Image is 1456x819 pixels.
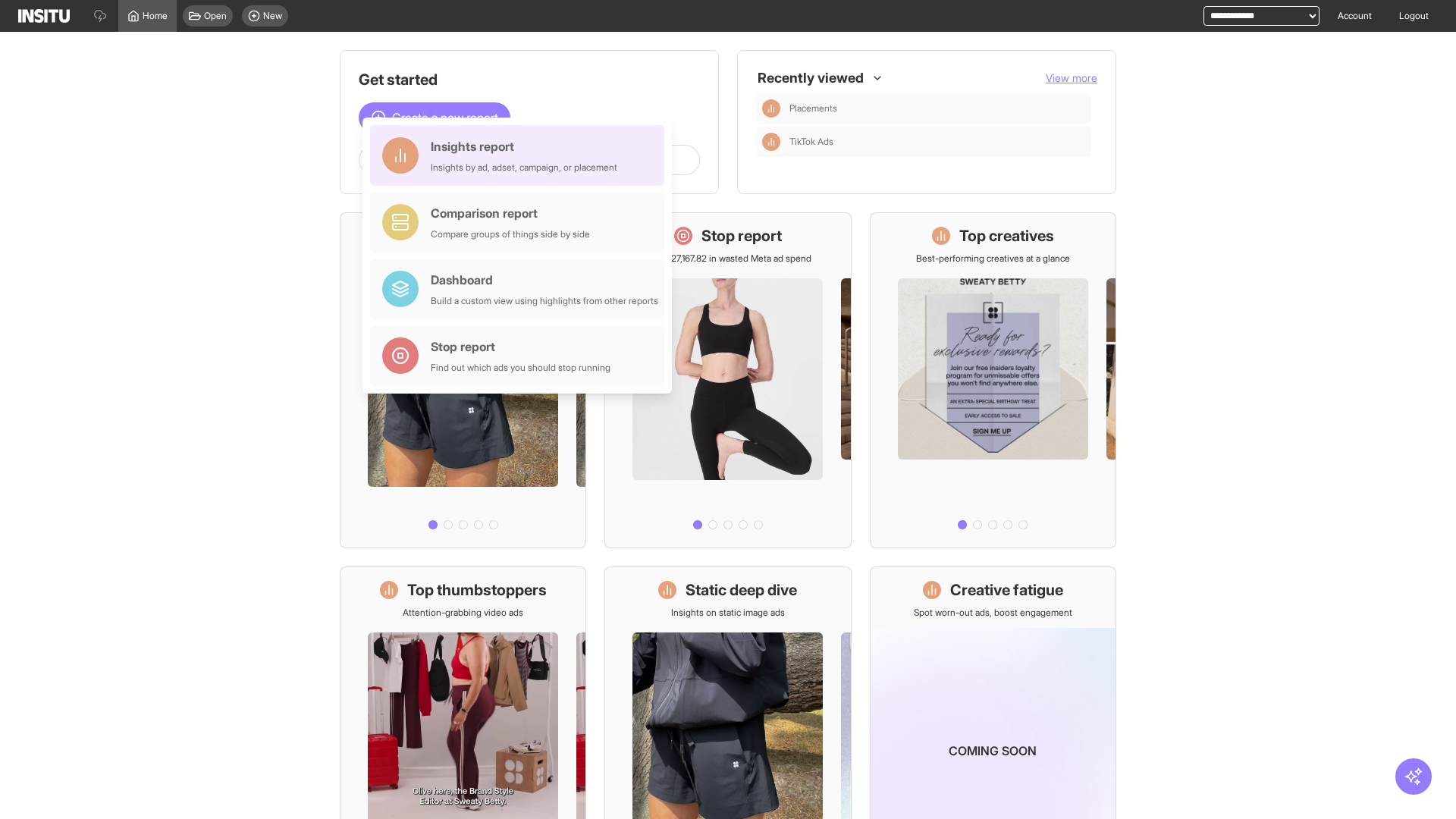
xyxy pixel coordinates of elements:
button: View more [1046,71,1097,86]
a: What's live nowSee all active ads instantly [340,212,586,548]
p: Best-performing creatives at a glance [916,253,1070,265]
a: Top creativesBest-performing creatives at a glance [870,212,1116,548]
div: Comparison report [431,204,590,222]
span: TikTok Ads [789,136,833,148]
span: Open [204,10,227,22]
div: Insights [762,133,780,151]
button: Create a new report [359,102,510,133]
p: Save £27,167.82 in wasted Meta ad spend [644,253,811,265]
span: View more [1046,71,1097,84]
div: Build a custom view using highlights from other reports [431,295,658,307]
div: Insights [762,99,780,118]
span: Placements [789,102,1085,115]
h1: Stop report [701,225,782,246]
p: Insights on static image ads [671,607,785,619]
div: Insights by ad, adset, campaign, or placement [431,162,617,174]
a: Stop reportSave £27,167.82 in wasted Meta ad spend [604,212,851,548]
span: Create a new report [392,108,498,127]
span: TikTok Ads [789,136,1085,148]
span: Home [143,10,168,22]
h1: Top creatives [959,225,1054,246]
span: New [263,10,282,22]
div: Compare groups of things side by side [431,228,590,240]
h1: Get started [359,69,700,90]
img: Logo [18,9,70,23]
div: Stop report [431,337,610,356]
h1: Static deep dive [686,579,797,601]
div: Find out which ads you should stop running [431,362,610,374]
p: Attention-grabbing video ads [403,607,523,619]
div: Insights report [431,137,617,155]
h1: Top thumbstoppers [407,579,547,601]
span: Placements [789,102,837,115]
div: Dashboard [431,271,658,289]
